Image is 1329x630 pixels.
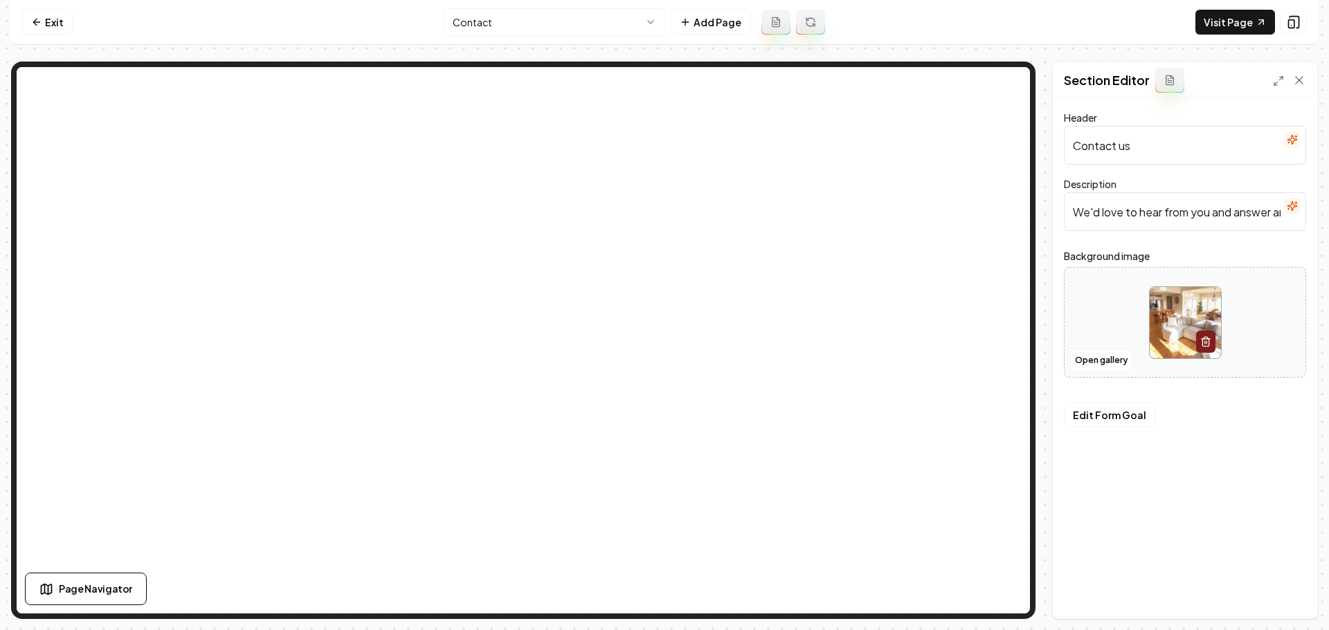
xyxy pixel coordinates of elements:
button: Add Page [671,10,750,35]
button: Page Navigator [25,573,147,605]
button: Add admin section prompt [1155,68,1184,93]
span: Page Navigator [59,582,132,596]
input: Description [1064,192,1306,231]
a: Visit Page [1195,10,1275,35]
label: Background image [1064,248,1306,264]
label: Description [1064,178,1116,190]
a: Edit Form Goal [1064,407,1155,422]
label: Header [1064,111,1097,124]
button: Add admin page prompt [761,10,790,35]
button: Open gallery [1070,349,1132,371]
input: Header [1064,126,1306,165]
button: Regenerate page [796,10,825,35]
a: Exit [22,10,73,35]
button: Edit Form Goal [1064,402,1155,427]
h2: Section Editor [1064,71,1150,90]
img: image [1150,287,1221,358]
